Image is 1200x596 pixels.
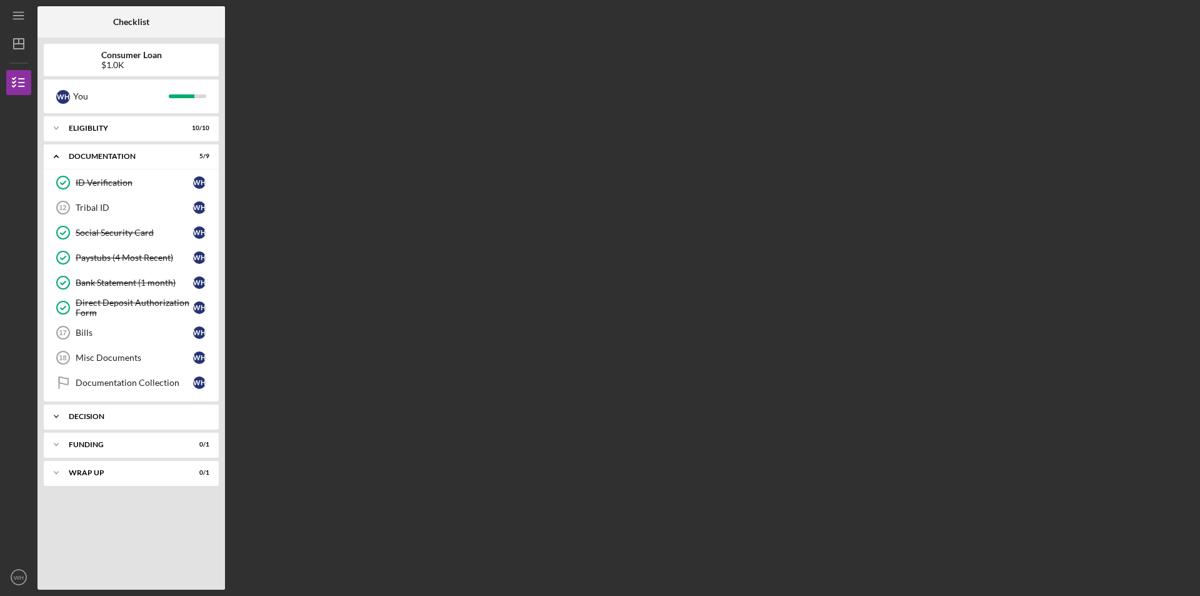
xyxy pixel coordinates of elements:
b: Checklist [113,17,149,27]
div: Tribal ID [76,203,193,213]
div: W H [193,326,206,339]
div: Decision [69,413,203,420]
tspan: 17 [59,329,66,336]
div: Direct Deposit Authorization Form [76,298,193,318]
a: Social Security CardWH [50,220,212,245]
a: 17BillsWH [50,320,212,345]
a: 18Misc DocumentsWH [50,345,212,370]
div: Bank Statement (1 month) [76,278,193,288]
div: W H [193,276,206,289]
text: WH [14,574,24,581]
div: Funding [69,441,178,448]
div: Bills [76,328,193,338]
a: ID VerificationWH [50,170,212,195]
a: Bank Statement (1 month)WH [50,270,212,295]
div: Documentation [69,153,178,160]
div: Documentation Collection [76,378,193,388]
tspan: 18 [59,354,66,361]
div: 10 / 10 [187,124,209,132]
div: Paystubs (4 Most Recent) [76,253,193,263]
div: You [73,86,169,107]
div: 5 / 9 [187,153,209,160]
div: W H [56,90,70,104]
b: Consumer Loan [101,50,162,60]
div: W H [193,176,206,189]
div: ID Verification [76,178,193,188]
div: W H [193,251,206,264]
div: Wrap up [69,469,178,477]
div: $1.0K [101,60,162,70]
tspan: 12 [59,204,66,211]
button: WH [6,565,31,590]
div: Eligiblity [69,124,178,132]
div: W H [193,201,206,214]
div: 0 / 1 [187,441,209,448]
a: Direct Deposit Authorization FormWH [50,295,212,320]
div: 0 / 1 [187,469,209,477]
div: W H [193,351,206,364]
div: W H [193,376,206,389]
div: W H [193,301,206,314]
a: 12Tribal IDWH [50,195,212,220]
div: W H [193,226,206,239]
a: Documentation CollectionWH [50,370,212,395]
div: Misc Documents [76,353,193,363]
div: Social Security Card [76,228,193,238]
a: Paystubs (4 Most Recent)WH [50,245,212,270]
